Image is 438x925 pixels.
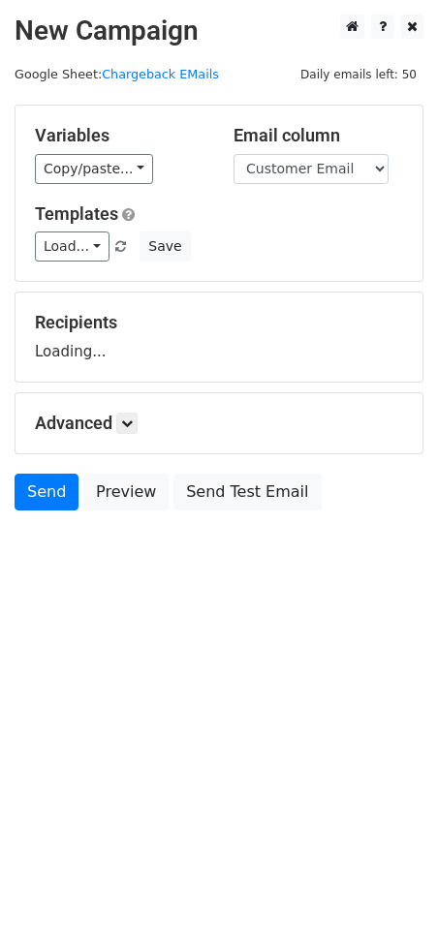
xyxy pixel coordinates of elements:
a: Load... [35,231,109,262]
h2: New Campaign [15,15,423,47]
a: Templates [35,203,118,224]
button: Save [140,231,190,262]
h5: Advanced [35,413,403,434]
h5: Variables [35,125,204,146]
a: Daily emails left: 50 [294,67,423,81]
span: Daily emails left: 50 [294,64,423,85]
h5: Recipients [35,312,403,333]
h5: Email column [234,125,403,146]
a: Send [15,474,78,510]
a: Copy/paste... [35,154,153,184]
small: Google Sheet: [15,67,219,81]
div: Loading... [35,312,403,362]
a: Preview [83,474,169,510]
a: Send Test Email [173,474,321,510]
a: Chargeback EMails [102,67,219,81]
